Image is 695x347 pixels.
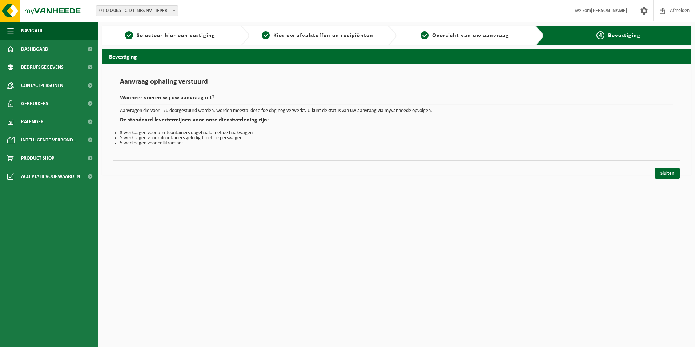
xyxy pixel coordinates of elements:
[400,31,530,40] a: 3Overzicht van uw aanvraag
[21,22,44,40] span: Navigatie
[120,136,673,141] li: 5 werkdagen voor rolcontainers geledigd met de perswagen
[125,31,133,39] span: 1
[21,95,48,113] span: Gebruikers
[596,31,604,39] span: 4
[253,31,382,40] a: 2Kies uw afvalstoffen en recipiënten
[21,131,77,149] span: Intelligente verbond...
[21,167,80,186] span: Acceptatievoorwaarden
[608,33,640,39] span: Bevestiging
[105,31,235,40] a: 1Selecteer hier een vestiging
[21,76,63,95] span: Contactpersonen
[120,78,673,89] h1: Aanvraag ophaling verstuurd
[591,8,627,13] strong: [PERSON_NAME]
[21,58,64,76] span: Bedrijfsgegevens
[102,49,691,63] h2: Bevestiging
[21,149,54,167] span: Product Shop
[273,33,373,39] span: Kies uw afvalstoffen en recipiënten
[432,33,509,39] span: Overzicht van uw aanvraag
[655,168,680,179] a: Sluiten
[21,113,44,131] span: Kalender
[421,31,429,39] span: 3
[120,141,673,146] li: 5 werkdagen voor collitransport
[137,33,215,39] span: Selecteer hier een vestiging
[96,5,178,16] span: 01-002065 - CID LINES NV - IEPER
[120,95,673,105] h2: Wanneer voeren wij uw aanvraag uit?
[120,131,673,136] li: 3 werkdagen voor afzetcontainers opgehaald met de haakwagen
[120,117,673,127] h2: De standaard levertermijnen voor onze dienstverlening zijn:
[96,6,178,16] span: 01-002065 - CID LINES NV - IEPER
[262,31,270,39] span: 2
[21,40,48,58] span: Dashboard
[120,108,673,113] p: Aanvragen die voor 17u doorgestuurd worden, worden meestal dezelfde dag nog verwerkt. U kunt de s...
